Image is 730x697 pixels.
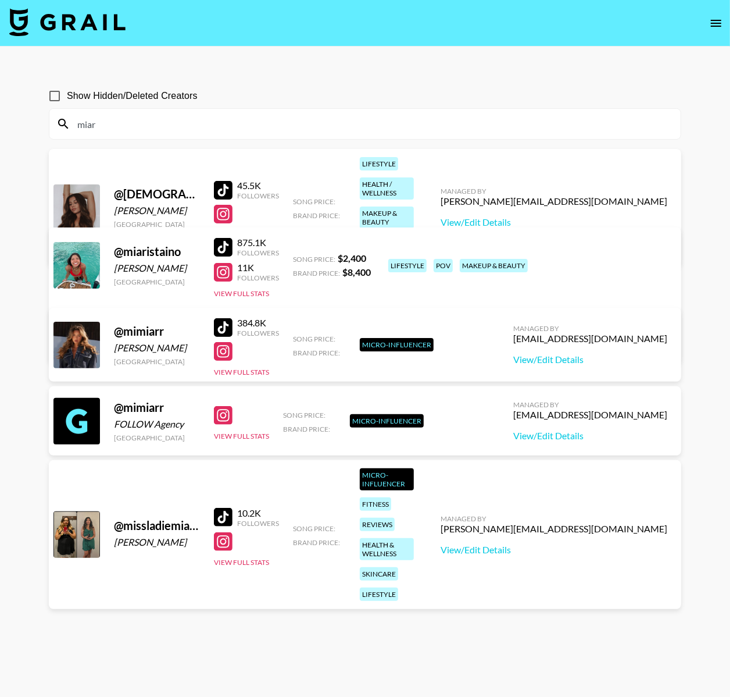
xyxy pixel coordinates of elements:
[293,269,340,278] span: Brand Price:
[114,187,200,201] div: @ [DEMOGRAPHIC_DATA]
[114,205,200,216] div: [PERSON_NAME]
[237,180,279,191] div: 45.5K
[114,278,200,286] div: [GEOGRAPHIC_DATA]
[114,244,200,259] div: @ miaristaino
[360,518,395,531] div: reviews
[360,207,414,229] div: makeup & beauty
[513,354,667,365] a: View/Edit Details
[237,248,279,257] div: Followers
[360,497,391,511] div: fitness
[513,430,667,442] a: View/Edit Details
[214,558,269,567] button: View Full Stats
[293,538,340,547] span: Brand Price:
[513,324,667,333] div: Managed By
[513,333,667,344] div: [EMAIL_ADDRESS][DOMAIN_NAME]
[114,342,200,354] div: [PERSON_NAME]
[114,262,200,274] div: [PERSON_NAME]
[214,289,269,298] button: View Full Stats
[114,220,200,229] div: [GEOGRAPHIC_DATA]
[114,518,200,533] div: @ missladiemiarny
[293,335,335,343] span: Song Price:
[283,411,325,419] span: Song Price:
[67,89,198,103] span: Show Hidden/Deleted Creators
[342,266,371,278] strong: $ 8,400
[293,197,335,206] span: Song Price:
[441,216,667,228] a: View/Edit Details
[237,507,279,519] div: 10.2K
[214,368,269,376] button: View Full Stats
[360,588,398,601] div: lifestyle
[293,255,335,264] span: Song Price:
[70,115,674,133] input: Search by User Name
[338,253,366,264] strong: $ 2,400
[283,425,330,433] span: Brand Price:
[388,259,427,272] div: lifestyle
[360,157,398,170] div: lifestyle
[441,523,667,535] div: [PERSON_NAME][EMAIL_ADDRESS][DOMAIN_NAME]
[441,544,667,556] a: View/Edit Details
[513,409,667,421] div: [EMAIL_ADDRESS][DOMAIN_NAME]
[360,468,414,490] div: Micro-Influencer
[9,8,126,36] img: Grail Talent
[293,211,340,220] span: Brand Price:
[441,514,667,523] div: Managed By
[237,519,279,528] div: Followers
[237,237,279,248] div: 875.1K
[441,187,667,195] div: Managed By
[214,432,269,440] button: View Full Stats
[114,536,200,548] div: [PERSON_NAME]
[293,348,340,357] span: Brand Price:
[704,12,728,35] button: open drawer
[237,191,279,200] div: Followers
[434,259,453,272] div: pov
[293,524,335,533] span: Song Price:
[237,273,279,282] div: Followers
[114,433,200,442] div: [GEOGRAPHIC_DATA]
[460,259,528,272] div: makeup & beauty
[237,329,279,337] div: Followers
[114,324,200,339] div: @ mimiarr
[114,400,200,415] div: @ mimiarr
[441,195,667,207] div: [PERSON_NAME][EMAIL_ADDRESS][DOMAIN_NAME]
[360,538,414,560] div: health & wellness
[237,317,279,329] div: 384.8K
[350,414,424,428] div: Micro-Influencer
[360,338,434,351] div: Micro-Influencer
[114,418,200,430] div: FOLLOW Agency
[513,400,667,409] div: Managed By
[360,177,414,200] div: health / wellness
[114,357,200,366] div: [GEOGRAPHIC_DATA]
[360,567,398,581] div: skincare
[237,262,279,273] div: 11K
